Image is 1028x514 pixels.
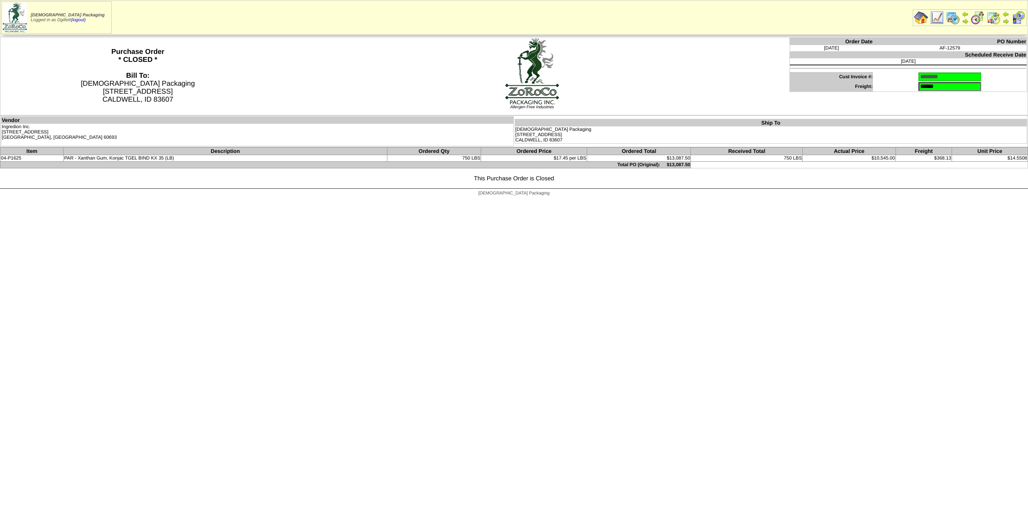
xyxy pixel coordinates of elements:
[1,124,514,146] td: Ingredion Inc. [STREET_ADDRESS] [GEOGRAPHIC_DATA], [GEOGRAPHIC_DATA] 60693
[71,18,86,23] a: (logout)
[64,155,387,162] td: PAR - Xanthan Gum, Konjac TGEL BIND KX 35 (LB)
[803,148,896,155] th: Actual Price
[0,37,276,115] th: Purchase Order * CLOSED *
[914,11,928,25] img: home.gif
[790,51,1027,58] th: Scheduled Receive Date
[0,155,64,162] td: 04-P1625
[3,3,27,32] img: zoroco-logo-small.webp
[1,117,514,124] th: Vendor
[31,13,105,18] span: [DEMOGRAPHIC_DATA] Packaging
[0,148,64,155] th: Item
[962,18,969,25] img: arrowright.gif
[587,148,691,155] th: Ordered Total
[790,38,873,46] th: Order Date
[803,155,896,162] td: $10,545.00
[790,58,1027,65] td: [DATE]
[31,13,105,23] span: Logged in as Dgillett
[0,162,691,168] td: Total PO (Original): $13,087.50
[986,11,1001,25] img: calendarinout.gif
[952,155,1028,162] td: $14.5508
[790,82,873,92] td: Freight:
[126,72,149,80] strong: Bill To:
[387,155,481,162] td: 750 LBS
[962,11,969,18] img: arrowleft.gif
[505,38,560,105] img: logoBig.jpg
[790,72,873,82] td: Cust Invoice #:
[895,148,952,155] th: Freight
[691,148,803,155] th: Received Total
[387,148,481,155] th: Ordered Qty
[64,148,387,155] th: Description
[873,38,1027,46] th: PO Number
[481,155,587,162] td: $17.45 per LBS
[952,148,1028,155] th: Unit Price
[971,11,985,25] img: calendarblend.gif
[478,191,550,196] span: [DEMOGRAPHIC_DATA] Packaging
[873,45,1027,51] td: AF-12579
[1011,11,1025,25] img: calendarcustomer.gif
[691,155,803,162] td: 750 LBS
[930,11,944,25] img: line_graph.gif
[790,45,873,51] td: [DATE]
[946,11,960,25] img: calendarprod.gif
[1002,11,1009,18] img: arrowleft.gif
[515,126,1027,144] td: [DEMOGRAPHIC_DATA] Packaging [STREET_ADDRESS] CALDWELL, ID 83607
[1002,18,1009,25] img: arrowright.gif
[895,155,952,162] td: $368.13
[515,119,1027,127] th: Ship To
[510,105,554,109] span: Allergen Free Industries
[587,155,691,162] td: $13,087.50
[81,72,195,103] span: [DEMOGRAPHIC_DATA] Packaging [STREET_ADDRESS] CALDWELL, ID 83607
[481,148,587,155] th: Ordered Price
